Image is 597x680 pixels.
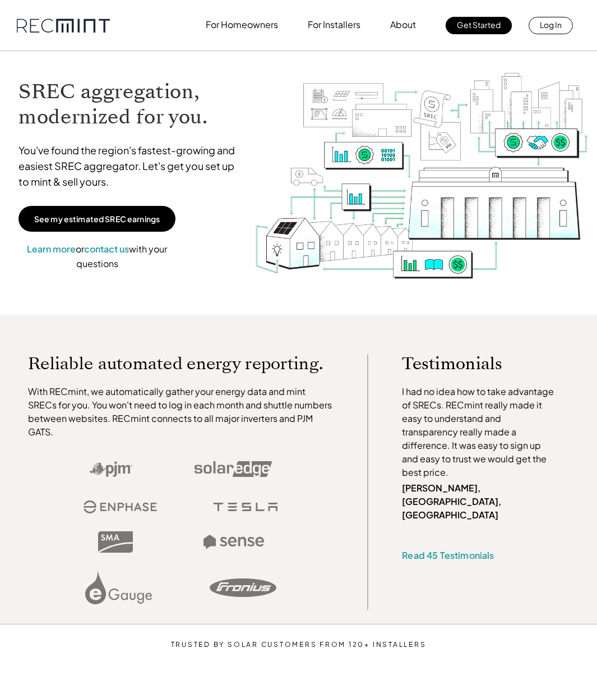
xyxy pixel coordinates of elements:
[18,143,243,190] p: You've found the region's fastest-growing and easiest SREC aggregator. Let's get you set up to mi...
[402,481,555,522] p: [PERSON_NAME], [GEOGRAPHIC_DATA], [GEOGRAPHIC_DATA]
[84,243,129,255] a: contact us
[308,17,360,33] p: For Installers
[27,243,76,255] a: Learn more
[18,242,175,270] p: or with your questions
[206,17,278,33] p: For Homeowners
[457,17,501,33] p: Get Started
[390,17,416,33] p: About
[402,385,555,479] p: I had no idea how to take advantage of SRECs. RECmint really made it easy to understand and trans...
[28,354,334,374] p: Reliable automated energy reporting.
[28,385,334,439] p: With RECmint, we automatically gather your energy data and mint SRECs for you. You won't need to ...
[402,549,494,561] a: Read 45 Testimonials
[254,45,590,315] img: RECmint value cycle
[529,17,573,34] a: Log In
[402,354,555,374] p: Testimonials
[137,641,460,649] p: TRUSTED BY SOLAR CUSTOMERS FROM 120+ INSTALLERS
[540,17,562,33] p: Log In
[18,79,243,130] h1: SREC aggregation, modernized for you.
[446,17,512,34] a: Get Started
[18,206,175,232] a: See my estimated SREC earnings
[34,214,160,224] p: See my estimated SREC earnings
